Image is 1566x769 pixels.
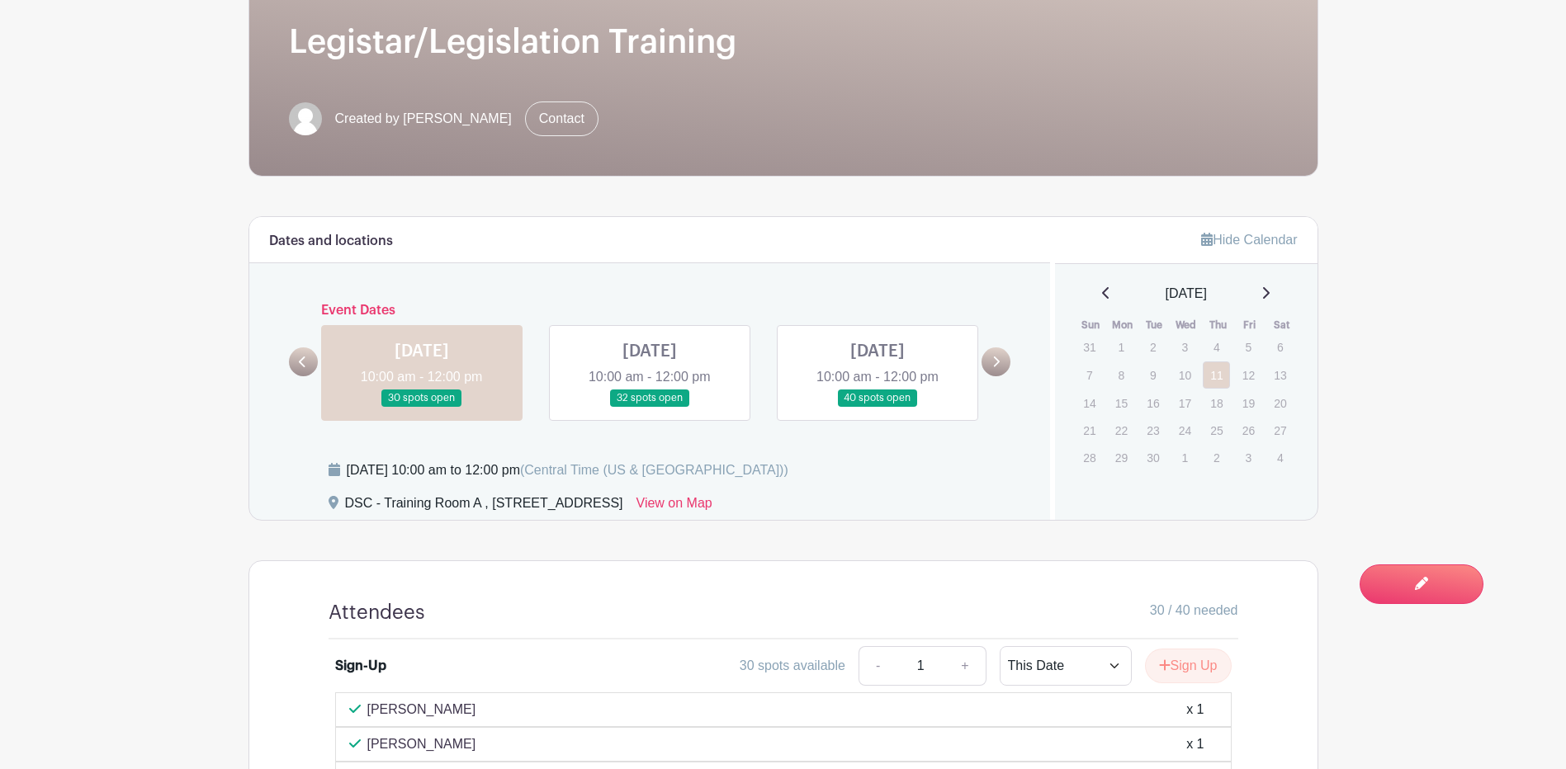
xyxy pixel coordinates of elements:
[1203,418,1230,443] p: 25
[1139,362,1166,388] p: 9
[1108,418,1135,443] p: 22
[1076,362,1103,388] p: 7
[289,102,322,135] img: default-ce2991bfa6775e67f084385cd625a349d9dcbb7a52a09fb2fda1e96e2d18dcdb.png
[1150,601,1238,620] span: 30 / 40 needed
[318,303,982,318] h6: Event Dates
[1171,445,1199,470] p: 1
[1076,390,1103,416] p: 14
[1235,445,1262,470] p: 3
[1171,334,1199,360] p: 3
[1108,362,1135,388] p: 8
[1171,317,1203,333] th: Wed
[1266,317,1298,333] th: Sat
[520,463,788,477] span: (Central Time (US & [GEOGRAPHIC_DATA]))
[1203,361,1230,389] a: 11
[1171,362,1199,388] p: 10
[1266,362,1294,388] p: 13
[1139,418,1166,443] p: 23
[1186,700,1204,719] div: x 1
[1108,390,1135,416] p: 15
[1139,390,1166,416] p: 16
[1171,390,1199,416] p: 17
[1266,390,1294,416] p: 20
[1235,334,1262,360] p: 5
[1186,734,1204,754] div: x 1
[1075,317,1107,333] th: Sun
[1145,649,1232,683] button: Sign Up
[1235,362,1262,388] p: 12
[1139,445,1166,470] p: 30
[335,109,512,129] span: Created by [PERSON_NAME]
[1076,418,1103,443] p: 21
[1138,317,1171,333] th: Tue
[289,22,1278,62] h1: Legistar/Legislation Training
[740,656,845,676] div: 30 spots available
[636,493,712,520] a: View on Map
[1201,233,1297,247] a: Hide Calendar
[1234,317,1266,333] th: Fri
[367,700,476,719] p: [PERSON_NAME]
[1076,445,1103,470] p: 28
[1166,284,1207,304] span: [DATE]
[1202,317,1234,333] th: Thu
[1266,445,1294,470] p: 4
[1108,445,1135,470] p: 29
[859,646,897,686] a: -
[1107,317,1139,333] th: Mon
[367,734,476,754] p: [PERSON_NAME]
[269,234,393,249] h6: Dates and locations
[347,460,788,480] div: [DATE] 10:00 am to 12:00 pm
[1139,334,1166,360] p: 2
[1266,418,1294,443] p: 27
[1171,418,1199,443] p: 24
[1235,390,1262,416] p: 19
[1076,334,1103,360] p: 31
[1235,418,1262,443] p: 26
[525,101,598,136] a: Contact
[335,656,386,676] div: Sign-Up
[1266,334,1294,360] p: 6
[944,646,986,686] a: +
[1108,334,1135,360] p: 1
[1203,445,1230,470] p: 2
[345,493,623,520] div: DSC - Training Room A , [STREET_ADDRESS]
[329,601,425,625] h4: Attendees
[1203,390,1230,416] p: 18
[1203,334,1230,360] p: 4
